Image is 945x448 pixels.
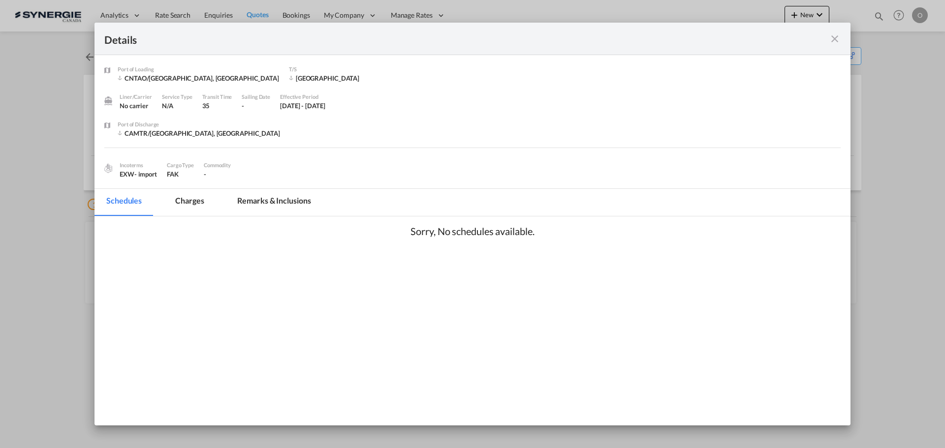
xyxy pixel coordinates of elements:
md-dialog: Port of Loading ... [94,23,850,426]
div: T/S [289,65,368,74]
div: FAK [167,170,194,179]
div: No carrier [120,101,152,110]
body: Editor, editor6 [10,10,725,70]
h2: Sorry, No schedules available. [410,224,534,238]
div: - import [134,170,157,179]
md-tab-item: Remarks & Inclusions [225,189,322,216]
p: Pick-up location : [10,27,725,37]
span: - [204,170,206,178]
strong: —--------------------------------------------------------------- [10,98,151,105]
div: Transit Time [202,92,232,101]
md-pagination-wrapper: Use the left and right arrow keys to navigate between tabs [94,189,332,216]
div: 20 Aug 2025 - 31 Aug 2025 [280,101,325,110]
md-tab-item: Charges [163,189,216,216]
div: 35 [202,101,232,110]
md-icon: icon-close fg-AAA8AD m-0 cursor [829,33,841,45]
p: Back-up EVEROK - [URL][DOMAIN_NAME] - they also offered the destination oversize surcharge [10,10,725,20]
p: Delivery Transkid - [URL][DOMAIN_NAME] [10,43,725,54]
body: Editor, editor5 [10,10,725,20]
p: Qingdao FullWin Machinery Co.,ltd, [GEOGRAPHIC_DATA], [GEOGRAPHIC_DATA] [10,43,725,54]
div: Effective Period [280,92,325,101]
div: Details [104,32,767,45]
md-tab-item: Schedules [94,189,154,216]
div: Service Type [162,92,192,101]
div: EXW [120,170,157,179]
div: VANCOUVER [289,74,368,83]
img: cargo.png [103,163,114,174]
strong: Origin Charges: [10,11,58,18]
span: N/A [162,102,173,110]
p: 1 hour free for loading (unloading), 125.00$ / per extra hour Subject to VGM weighing and transmi... [10,60,725,90]
div: Sailing Date [242,92,270,101]
div: CNTAO/Qingdao, SD [118,74,279,83]
div: Port of Loading [118,65,279,74]
div: Port of Discharge [118,120,280,129]
div: - [242,101,270,110]
div: Commodity [204,161,231,170]
div: CAMTR/Montreal, QC [118,129,280,138]
div: Incoterms [120,161,157,170]
div: Liner/Carrier [120,92,152,101]
div: Cargo Type [167,161,194,170]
